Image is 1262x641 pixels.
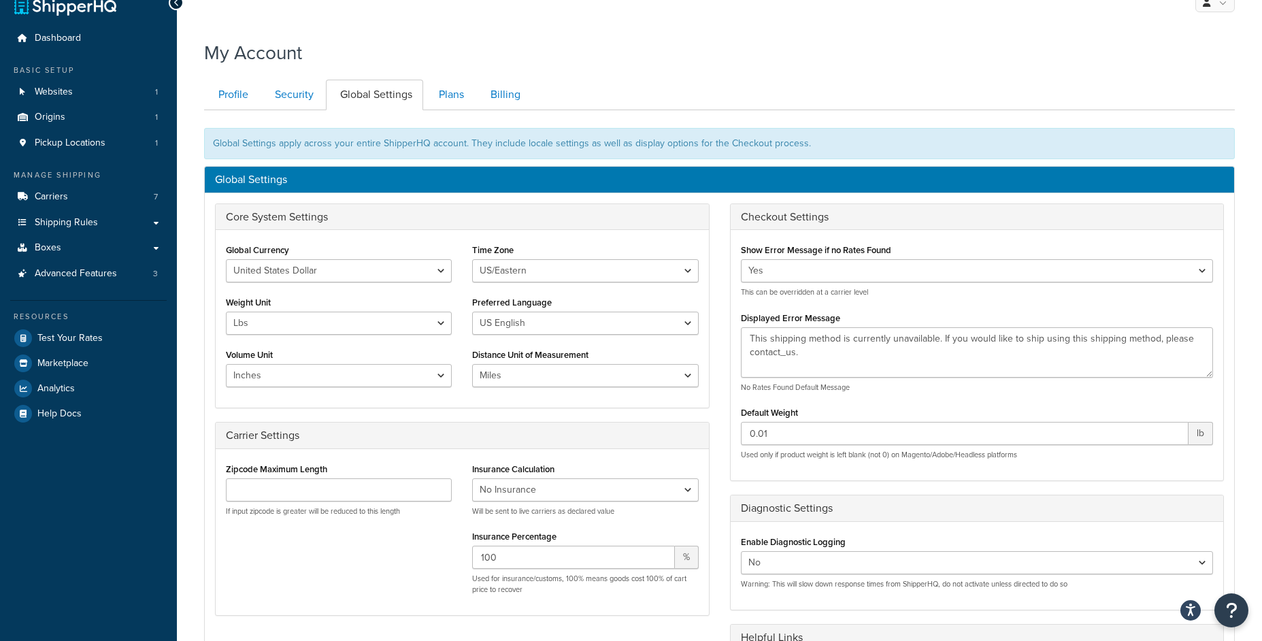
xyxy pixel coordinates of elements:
a: Billing [476,80,531,110]
p: Warning: This will slow down response times from ShipperHQ, do not activate unless directed to do so [741,579,1214,589]
div: Basic Setup [10,65,167,76]
label: Weight Unit [226,297,271,308]
a: Plans [425,80,475,110]
p: This can be overridden at a carrier level [741,287,1214,297]
span: 7 [154,191,158,203]
a: Boxes [10,235,167,261]
a: Analytics [10,376,167,401]
h3: Checkout Settings [741,211,1214,223]
textarea: This shipping method is currently unavailable. If you would like to ship using this shipping meth... [741,327,1214,378]
span: Websites [35,86,73,98]
a: Websites 1 [10,80,167,105]
span: 1 [155,112,158,123]
label: Zipcode Maximum Length [226,464,327,474]
li: Advanced Features [10,261,167,286]
p: If input zipcode is greater will be reduced to this length [226,506,452,516]
span: 1 [155,86,158,98]
span: Dashboard [35,33,81,44]
span: Carriers [35,191,68,203]
a: Help Docs [10,401,167,426]
h3: Diagnostic Settings [741,502,1214,514]
label: Enable Diagnostic Logging [741,537,846,547]
span: 1 [155,137,158,149]
button: Open Resource Center [1214,593,1248,627]
span: Boxes [35,242,61,254]
h3: Carrier Settings [226,429,699,442]
p: No Rates Found Default Message [741,382,1214,393]
a: Profile [204,80,259,110]
a: Origins 1 [10,105,167,130]
label: Show Error Message if no Rates Found [741,245,891,255]
span: 3 [153,268,158,280]
h3: Global Settings [215,174,1224,186]
div: Global Settings apply across your entire ShipperHQ account. They include locale settings as well ... [204,128,1235,159]
a: Carriers 7 [10,184,167,210]
span: Help Docs [37,408,82,420]
label: Volume Unit [226,350,273,360]
span: Advanced Features [35,268,117,280]
label: Distance Unit of Measurement [472,350,588,360]
a: Global Settings [326,80,423,110]
a: Security [261,80,325,110]
label: Insurance Calculation [472,464,554,474]
h1: My Account [204,39,302,66]
label: Global Currency [226,245,289,255]
label: Default Weight [741,408,798,418]
p: Will be sent to live carriers as declared value [472,506,698,516]
span: Shipping Rules [35,217,98,229]
li: Websites [10,80,167,105]
a: Pickup Locations 1 [10,131,167,156]
span: lb [1189,422,1213,445]
span: Test Your Rates [37,333,103,344]
p: Used for insurance/customs, 100% means goods cost 100% of cart price to recover [472,574,698,595]
div: Resources [10,311,167,323]
li: Pickup Locations [10,131,167,156]
li: Origins [10,105,167,130]
label: Time Zone [472,245,514,255]
label: Preferred Language [472,297,552,308]
span: % [675,546,699,569]
div: Manage Shipping [10,169,167,181]
a: Marketplace [10,351,167,376]
h3: Core System Settings [226,211,699,223]
label: Displayed Error Message [741,313,840,323]
span: Origins [35,112,65,123]
li: Carriers [10,184,167,210]
label: Insurance Percentage [472,531,557,542]
a: Advanced Features 3 [10,261,167,286]
span: Pickup Locations [35,137,105,149]
span: Marketplace [37,358,88,369]
p: Used only if product weight is left blank (not 0) on Magento/Adobe/Headless platforms [741,450,1214,460]
a: Shipping Rules [10,210,167,235]
a: Dashboard [10,26,167,51]
a: Test Your Rates [10,326,167,350]
span: Analytics [37,383,75,395]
